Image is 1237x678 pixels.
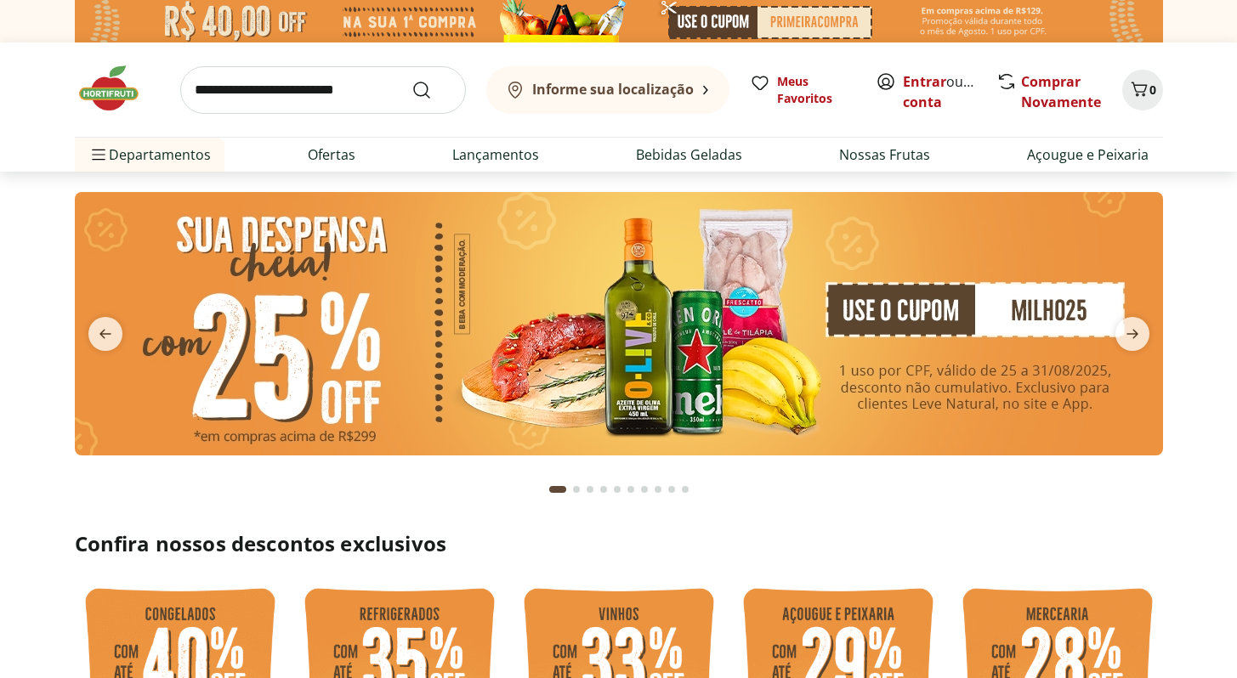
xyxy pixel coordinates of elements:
button: Go to page 2 from fs-carousel [570,469,583,510]
a: Criar conta [903,72,996,111]
a: Meus Favoritos [750,73,855,107]
button: Menu [88,134,109,175]
button: previous [75,317,136,351]
a: Nossas Frutas [839,144,930,165]
img: cupom [75,192,1163,455]
input: search [180,66,466,114]
button: Go to page 7 from fs-carousel [638,469,651,510]
a: Bebidas Geladas [636,144,742,165]
a: Açougue e Peixaria [1027,144,1149,165]
img: Hortifruti [75,63,160,114]
span: 0 [1149,82,1156,98]
a: Ofertas [308,144,355,165]
button: Go to page 4 from fs-carousel [597,469,610,510]
button: Go to page 6 from fs-carousel [624,469,638,510]
a: Entrar [903,72,946,91]
button: Current page from fs-carousel [546,469,570,510]
button: Go to page 9 from fs-carousel [665,469,678,510]
span: Departamentos [88,134,211,175]
b: Informe sua localização [532,80,694,99]
button: Submit Search [411,80,452,100]
button: Go to page 5 from fs-carousel [610,469,624,510]
button: Go to page 10 from fs-carousel [678,469,692,510]
span: ou [903,71,979,112]
button: Go to page 3 from fs-carousel [583,469,597,510]
a: Lançamentos [452,144,539,165]
button: Informe sua localização [486,66,729,114]
button: next [1102,317,1163,351]
a: Comprar Novamente [1021,72,1101,111]
button: Go to page 8 from fs-carousel [651,469,665,510]
span: Meus Favoritos [777,73,855,107]
button: Carrinho [1122,70,1163,110]
h2: Confira nossos descontos exclusivos [75,530,1163,557]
